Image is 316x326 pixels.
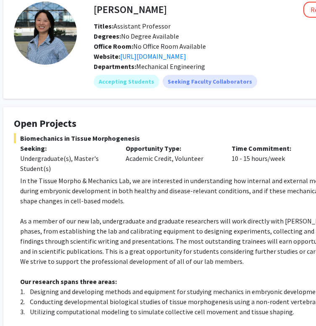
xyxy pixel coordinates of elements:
b: Titles: [94,22,113,30]
mat-chip: Accepting Students [94,75,159,88]
div: Academic Credit, Volunteer [119,143,225,174]
b: Office Room: [94,42,133,50]
strong: Our research spans three areas: [20,277,117,286]
b: Departments: [94,62,136,71]
span: No Degree Available [94,32,179,40]
span: Assistant Professor [94,22,171,30]
span: Mechanical Engineering [136,62,205,71]
b: Degrees: [94,32,121,40]
h4: [PERSON_NAME] [94,2,167,17]
div: Undergraduate(s), Master's Student(s) [20,153,113,174]
p: Opportunity Type: [126,143,219,153]
img: Profile Picture [14,2,77,65]
b: Website: [94,52,120,60]
a: Opens in a new tab [120,52,186,60]
p: Seeking: [20,143,113,153]
iframe: Chat [6,288,36,320]
mat-chip: Seeking Faculty Collaborators [163,75,257,88]
span: No Office Room Available [94,42,206,50]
